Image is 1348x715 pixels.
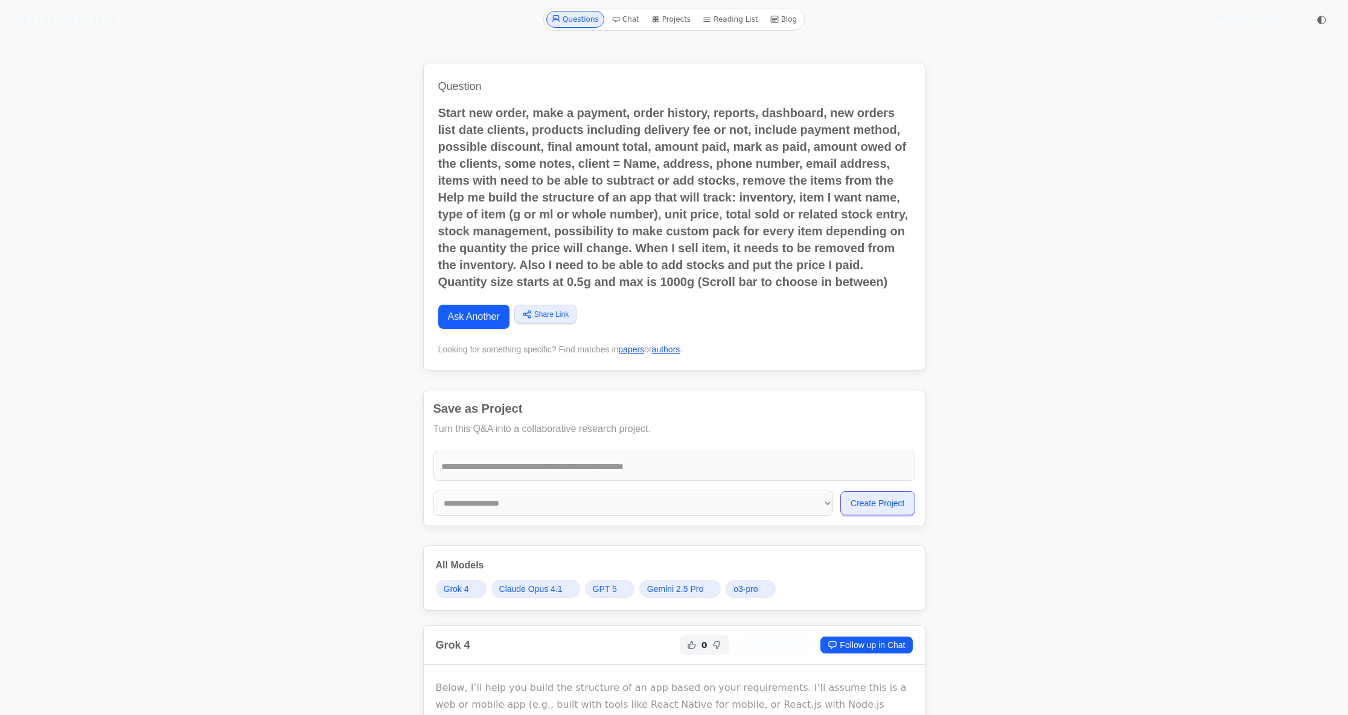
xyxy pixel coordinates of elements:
span: Gemini 2.5 Pro [647,583,703,595]
a: Grok 4 [436,580,487,598]
span: [PERSON_NAME] [1213,13,1283,25]
a: papers [618,345,644,354]
h2: Save as Project [433,400,915,417]
a: o3-pro [726,580,775,598]
i: SU\G [10,10,56,28]
a: Chat [607,11,644,28]
a: authors [652,345,680,354]
a: Questions [546,11,604,28]
button: Helpful [685,638,699,652]
a: Ask Another [438,305,509,329]
a: Claude Opus 4.1 [491,580,580,598]
h3: All Models [436,558,913,573]
span: 0 [701,639,708,651]
span: ◐ [1317,14,1326,25]
span: Claude Opus 4.1 [499,583,563,595]
span: Grok 4 [444,583,469,595]
button: Create Project [840,491,915,515]
a: Reading List [698,11,763,28]
a: Gemini 2.5 Pro [639,580,721,598]
button: Not Helpful [710,638,724,652]
a: Projects [647,11,695,28]
a: Blog [765,11,802,28]
span: GPT 5 [593,583,617,595]
i: /K·U [82,10,123,28]
p: Turn this Q&A into a collaborative research project. [433,422,915,436]
h2: Grok 4 [436,637,470,653]
span: Share Link [534,309,569,320]
a: GPT 5 [585,580,634,598]
span: o3-pro [733,583,758,595]
h1: Question [438,78,910,95]
summary: [PERSON_NAME] [1213,13,1295,25]
p: Start new order, make a payment, order history, reports, dashboard, new orders list date clients,... [438,104,910,290]
a: Follow up in Chat [820,637,912,653]
a: SU\G(𝔸)/K·U [10,8,123,30]
div: Looking for something specific? Find matches in or . [438,343,910,355]
button: ◐ [1309,7,1334,31]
